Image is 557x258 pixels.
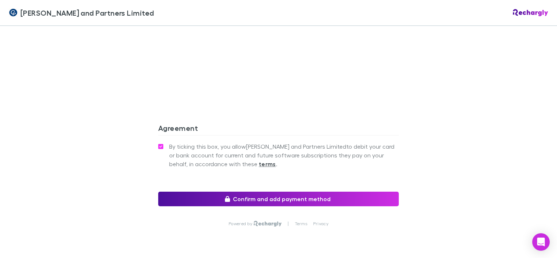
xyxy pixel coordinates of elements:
img: Coates and Partners Limited's Logo [9,8,17,17]
img: Rechargly Logo [513,9,548,16]
a: Privacy [313,221,328,227]
img: Rechargly Logo [254,221,282,227]
span: [PERSON_NAME] and Partners Limited [20,7,154,18]
strong: terms [259,160,276,168]
span: By ticking this box, you allow [PERSON_NAME] and Partners Limited to debit your card or bank acco... [169,142,399,168]
button: Confirm and add payment method [158,192,399,206]
p: Powered by [229,221,254,227]
p: | [288,221,289,227]
a: Terms [295,221,307,227]
div: Open Intercom Messenger [532,233,550,251]
h3: Agreement [158,124,399,135]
